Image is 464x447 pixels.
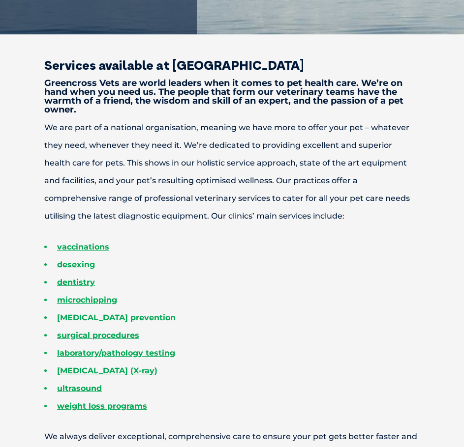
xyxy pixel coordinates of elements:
a: [MEDICAL_DATA] prevention [57,313,176,322]
a: [MEDICAL_DATA] (X-ray) [57,366,157,375]
strong: Greencross Vets are world leaders when it comes to pet health care. We’re on hand when you need u... [44,78,403,115]
a: surgical procedures [57,331,139,340]
p: We are part of a national organisation, meaning we have more to offer your pet – whatever they ne... [10,119,454,225]
a: weight loss programs [57,401,147,411]
a: ultrasound [57,384,102,393]
a: vaccinations [57,242,109,251]
h2: Services available at [GEOGRAPHIC_DATA] [10,59,454,72]
a: microchipping [57,295,117,305]
a: desexing [57,260,95,269]
a: laboratory/pathology testing [57,348,175,358]
a: dentistry [57,278,95,287]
